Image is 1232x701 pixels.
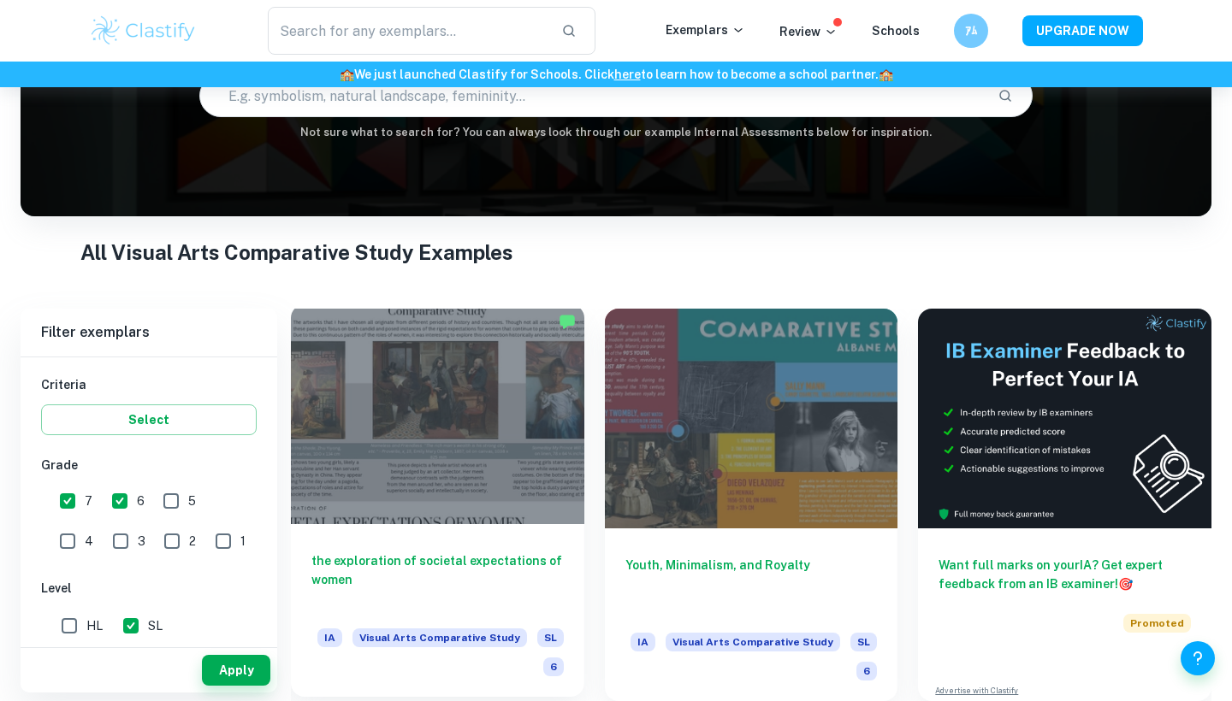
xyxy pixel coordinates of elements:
[89,14,198,48] img: Clastify logo
[85,532,93,551] span: 4
[614,68,641,81] a: here
[202,655,270,686] button: Apply
[291,309,584,701] a: the exploration of societal expectations of womenIAVisual Arts Comparative StudySL6
[41,404,257,435] button: Select
[1181,641,1215,675] button: Help and Feedback
[625,556,878,612] h6: Youth, Minimalism, and Royalty
[666,21,745,39] p: Exemplars
[605,309,898,701] a: Youth, Minimalism, and RoyaltyIAVisual Arts Comparative StudySL6
[935,685,1018,697] a: Advertise with Clastify
[918,309,1211,701] a: Want full marks on yourIA? Get expert feedback from an IB examiner!PromotedAdvertise with Clastify
[311,551,564,608] h6: the exploration of societal expectations of women
[86,616,103,635] span: HL
[779,22,838,41] p: Review
[991,81,1020,110] button: Search
[80,237,1152,268] h1: All Visual Arts Comparative Study Examples
[189,532,196,551] span: 2
[537,628,564,647] span: SL
[543,657,564,676] span: 6
[3,65,1229,84] h6: We just launched Clastify for Schools. Click to learn how to become a school partner.
[268,7,548,55] input: Search for any exemplars...
[666,633,840,651] span: Visual Arts Comparative Study
[1123,614,1191,633] span: Promoted
[879,68,893,81] span: 🏫
[631,633,655,651] span: IA
[317,628,342,647] span: IA
[954,14,988,48] button: ｱﾑ
[41,375,257,394] h6: Criteria
[138,532,145,551] span: 3
[188,492,196,510] span: 5
[939,556,1191,593] h6: Want full marks on your IA ? Get expert feedback from an IB examiner!
[918,309,1211,528] img: Thumbnail
[21,124,1211,141] h6: Not sure what to search for? You can always look through our example Internal Assessments below f...
[559,313,576,330] img: Marked
[872,24,920,38] a: Schools
[137,492,145,510] span: 6
[850,633,877,651] span: SL
[1022,15,1143,46] button: UPGRADE NOW
[240,532,246,551] span: 1
[200,72,984,120] input: E.g. symbolism, natural landscape, femininity...
[352,628,527,647] span: Visual Arts Comparative Study
[21,309,277,356] h6: Filter exemplars
[340,68,354,81] span: 🏫
[41,579,257,598] h6: Level
[962,21,981,40] h6: ｱﾑ
[856,662,877,680] span: 6
[85,492,92,510] span: 7
[148,616,163,635] span: SL
[41,456,257,474] h6: Grade
[1118,577,1133,591] span: 🎯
